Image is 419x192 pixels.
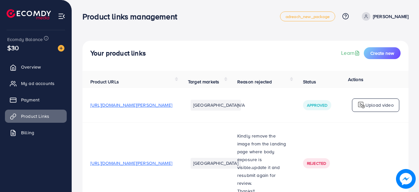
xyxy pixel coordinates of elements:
span: Ecomdy Balance [7,36,43,43]
span: Billing [21,129,34,136]
span: Approved [307,102,327,108]
span: Overview [21,64,41,70]
span: [URL][DOMAIN_NAME][PERSON_NAME] [90,160,172,166]
span: Target markets [188,78,219,85]
span: adreach_new_package [286,14,330,19]
span: Product Links [21,113,49,119]
h4: Your product links [90,49,146,57]
img: logo [358,101,365,109]
img: image [396,169,416,189]
img: menu [58,12,65,20]
span: $30 [7,43,19,53]
li: [GEOGRAPHIC_DATA] [191,100,241,110]
span: My ad accounts [21,80,55,87]
img: logo [7,9,51,19]
a: adreach_new_package [280,11,335,21]
span: Rejected [307,160,326,166]
img: image [58,45,64,52]
a: Learn [341,49,361,57]
a: Product Links [5,110,67,123]
a: [PERSON_NAME] [359,12,408,21]
span: Status [303,78,316,85]
p: [PERSON_NAME] [373,12,408,20]
p: Kindly remove the image from the landing page where body exposure is visible.update it and resubm... [237,132,287,187]
p: Upload video [365,101,394,109]
h3: Product links management [82,12,182,21]
span: [URL][DOMAIN_NAME][PERSON_NAME] [90,102,172,108]
span: Payment [21,96,39,103]
a: My ad accounts [5,77,67,90]
span: Product URLs [90,78,119,85]
span: Reason rejected [237,78,272,85]
li: [GEOGRAPHIC_DATA] [191,158,241,168]
button: Create new [364,47,401,59]
span: Actions [348,76,363,83]
a: Payment [5,93,67,106]
a: Overview [5,60,67,74]
a: Billing [5,126,67,139]
span: N/A [237,102,245,108]
span: Create new [370,50,394,56]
